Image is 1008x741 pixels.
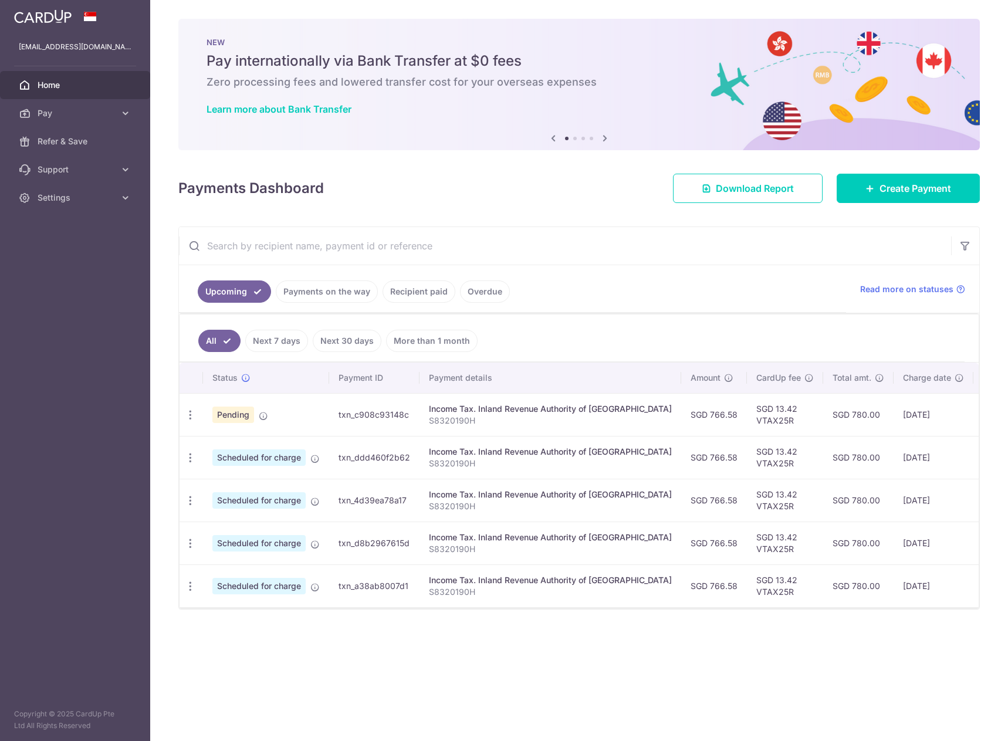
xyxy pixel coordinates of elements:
[212,492,306,509] span: Scheduled for charge
[429,586,672,598] p: S8320190H
[681,393,747,436] td: SGD 766.58
[14,9,72,23] img: CardUp
[207,38,952,47] p: NEW
[860,283,953,295] span: Read more on statuses
[212,372,238,384] span: Status
[207,103,351,115] a: Learn more about Bank Transfer
[860,283,965,295] a: Read more on statuses
[245,330,308,352] a: Next 7 days
[329,363,420,393] th: Payment ID
[178,178,324,199] h4: Payments Dashboard
[894,522,973,564] td: [DATE]
[673,174,823,203] a: Download Report
[903,372,951,384] span: Charge date
[207,75,952,89] h6: Zero processing fees and lowered transfer cost for your overseas expenses
[313,330,381,352] a: Next 30 days
[429,543,672,555] p: S8320190H
[894,436,973,479] td: [DATE]
[429,500,672,512] p: S8320190H
[329,436,420,479] td: txn_ddd460f2b62
[833,372,871,384] span: Total amt.
[747,479,823,522] td: SGD 13.42 VTAX25R
[198,330,241,352] a: All
[329,479,420,522] td: txn_4d39ea78a17
[429,403,672,415] div: Income Tax. Inland Revenue Authority of [GEOGRAPHIC_DATA]
[429,574,672,586] div: Income Tax. Inland Revenue Authority of [GEOGRAPHIC_DATA]
[747,393,823,436] td: SGD 13.42 VTAX25R
[386,330,478,352] a: More than 1 month
[681,436,747,479] td: SGD 766.58
[38,164,115,175] span: Support
[212,535,306,551] span: Scheduled for charge
[329,393,420,436] td: txn_c908c93148c
[823,393,894,436] td: SGD 780.00
[19,41,131,53] p: [EMAIL_ADDRESS][DOMAIN_NAME]
[38,79,115,91] span: Home
[894,479,973,522] td: [DATE]
[420,363,681,393] th: Payment details
[207,52,952,70] h5: Pay internationally via Bank Transfer at $0 fees
[823,479,894,522] td: SGD 780.00
[38,192,115,204] span: Settings
[429,532,672,543] div: Income Tax. Inland Revenue Authority of [GEOGRAPHIC_DATA]
[747,436,823,479] td: SGD 13.42 VTAX25R
[179,227,951,265] input: Search by recipient name, payment id or reference
[460,280,510,303] a: Overdue
[823,564,894,607] td: SGD 780.00
[756,372,801,384] span: CardUp fee
[933,706,996,735] iframe: Opens a widget where you can find more information
[716,181,794,195] span: Download Report
[681,522,747,564] td: SGD 766.58
[747,522,823,564] td: SGD 13.42 VTAX25R
[681,564,747,607] td: SGD 766.58
[894,564,973,607] td: [DATE]
[198,280,271,303] a: Upcoming
[38,136,115,147] span: Refer & Save
[178,19,980,150] img: Bank transfer banner
[894,393,973,436] td: [DATE]
[212,449,306,466] span: Scheduled for charge
[429,446,672,458] div: Income Tax. Inland Revenue Authority of [GEOGRAPHIC_DATA]
[383,280,455,303] a: Recipient paid
[212,578,306,594] span: Scheduled for charge
[837,174,980,203] a: Create Payment
[681,479,747,522] td: SGD 766.58
[329,564,420,607] td: txn_a38ab8007d1
[429,489,672,500] div: Income Tax. Inland Revenue Authority of [GEOGRAPHIC_DATA]
[38,107,115,119] span: Pay
[276,280,378,303] a: Payments on the way
[880,181,951,195] span: Create Payment
[429,415,672,427] p: S8320190H
[823,522,894,564] td: SGD 780.00
[429,458,672,469] p: S8320190H
[329,522,420,564] td: txn_d8b2967615d
[212,407,254,423] span: Pending
[747,564,823,607] td: SGD 13.42 VTAX25R
[691,372,721,384] span: Amount
[823,436,894,479] td: SGD 780.00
